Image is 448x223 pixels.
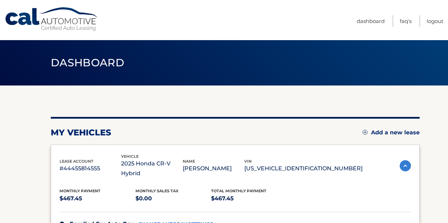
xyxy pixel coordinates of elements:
span: vehicle [121,154,139,159]
a: Add a new lease [363,129,420,136]
span: Total Monthly Payment [211,188,266,193]
span: name [183,159,195,164]
p: $467.45 [211,194,287,203]
a: FAQ's [400,15,412,27]
p: $467.45 [59,194,135,203]
p: [PERSON_NAME] [183,164,244,173]
a: Logout [427,15,443,27]
span: vin [244,159,252,164]
h2: my vehicles [51,127,111,138]
a: Dashboard [357,15,385,27]
p: $0.00 [135,194,211,203]
span: lease account [59,159,93,164]
a: Cal Automotive [5,7,99,32]
p: #44455814555 [59,164,121,173]
span: Monthly sales Tax [135,188,178,193]
span: Dashboard [51,56,124,69]
p: [US_VEHICLE_IDENTIFICATION_NUMBER] [244,164,363,173]
p: 2025 Honda CR-V Hybrid [121,159,183,178]
span: Monthly Payment [59,188,100,193]
img: accordion-active.svg [400,160,411,171]
img: add.svg [363,130,367,135]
